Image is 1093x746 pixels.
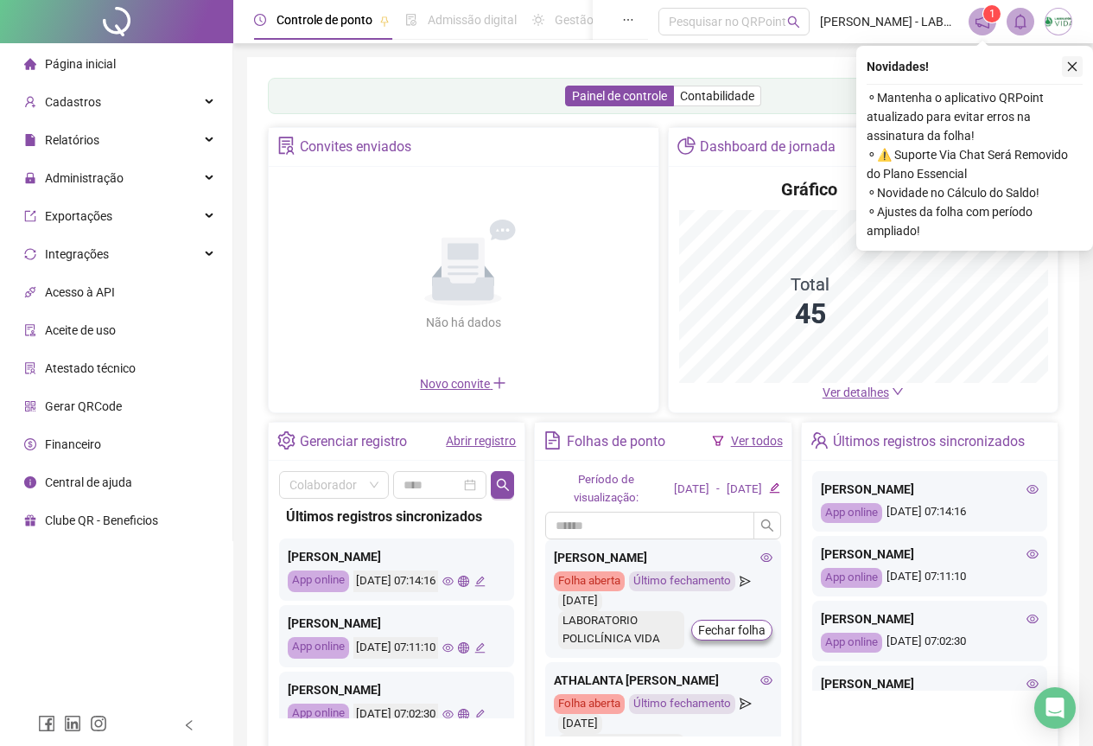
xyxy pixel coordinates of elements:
[691,620,772,641] button: Fechar folha
[781,177,837,201] h4: Gráfico
[769,482,780,494] span: edit
[554,571,625,591] div: Folha aberta
[24,134,36,146] span: file
[442,576,454,587] span: eye
[677,137,696,155] span: pie-chart
[45,133,99,147] span: Relatórios
[983,5,1001,22] sup: 1
[572,89,667,103] span: Painel de controle
[24,476,36,488] span: info-circle
[24,58,36,70] span: home
[821,633,882,653] div: App online
[555,13,642,27] span: Gestão de férias
[740,571,751,591] span: send
[554,671,772,690] div: ATHALANTA [PERSON_NAME]
[277,431,295,450] span: setting
[474,576,486,587] span: edit
[353,704,438,725] div: [DATE] 07:02:30
[384,313,543,332] div: Não há dados
[716,481,720,499] div: -
[458,642,469,654] span: global
[821,609,1039,628] div: [PERSON_NAME]
[1013,14,1028,29] span: bell
[823,386,889,399] span: Ver detalhes
[286,506,507,527] div: Últimos registros sincronizados
[45,285,115,299] span: Acesso à API
[288,547,505,566] div: [PERSON_NAME]
[183,719,195,731] span: left
[674,481,709,499] div: [DATE]
[45,399,122,413] span: Gerar QRCode
[353,571,438,592] div: [DATE] 07:14:16
[554,694,625,714] div: Folha aberta
[24,96,36,108] span: user-add
[821,568,1039,588] div: [DATE] 07:11:10
[64,715,81,732] span: linkedin
[867,202,1083,240] span: ⚬ Ajustes da folha com período ampliado!
[288,571,349,592] div: App online
[405,14,417,26] span: file-done
[288,614,505,633] div: [PERSON_NAME]
[558,591,602,611] div: [DATE]
[760,674,772,686] span: eye
[45,171,124,185] span: Administração
[492,376,506,390] span: plus
[496,478,510,492] span: search
[558,714,602,734] div: [DATE]
[24,400,36,412] span: qrcode
[24,248,36,260] span: sync
[1066,61,1078,73] span: close
[277,137,295,155] span: solution
[975,14,990,29] span: notification
[629,694,735,714] div: Último fechamento
[700,132,836,162] div: Dashboard de jornada
[787,16,800,29] span: search
[90,715,107,732] span: instagram
[442,642,454,654] span: eye
[760,552,772,564] span: eye
[24,438,36,450] span: dollar
[712,435,724,447] span: filter
[24,172,36,184] span: lock
[727,481,762,499] div: [DATE]
[567,427,665,456] div: Folhas de ponto
[45,437,101,451] span: Financeiro
[823,386,904,399] a: Ver detalhes down
[45,475,132,489] span: Central de ajuda
[45,247,109,261] span: Integrações
[45,57,116,71] span: Página inicial
[474,642,486,654] span: edit
[989,8,995,20] span: 1
[45,323,116,337] span: Aceite de uso
[300,132,411,162] div: Convites enviados
[867,57,929,76] span: Novidades !
[554,548,772,567] div: [PERSON_NAME]
[821,503,882,523] div: App online
[892,386,904,398] span: down
[1026,483,1039,495] span: eye
[442,709,454,720] span: eye
[428,13,517,27] span: Admissão digital
[820,12,958,31] span: [PERSON_NAME] - LABORATORIO POLICLÍNICA VIDA
[680,89,754,103] span: Contabilidade
[446,434,516,448] a: Abrir registro
[1026,613,1039,625] span: eye
[24,324,36,336] span: audit
[821,480,1039,499] div: [PERSON_NAME]
[543,431,562,450] span: file-text
[867,145,1083,183] span: ⚬ ⚠️ Suporte Via Chat Será Removido do Plano Essencial
[740,694,751,714] span: send
[731,434,783,448] a: Ver todos
[24,514,36,526] span: gift
[545,471,667,507] div: Período de visualização:
[1026,678,1039,690] span: eye
[458,709,469,720] span: global
[254,14,266,26] span: clock-circle
[821,633,1039,653] div: [DATE] 07:02:30
[379,16,390,26] span: pushpin
[24,286,36,298] span: api
[821,568,882,588] div: App online
[1034,687,1076,729] div: Open Intercom Messenger
[45,209,112,223] span: Exportações
[558,611,683,649] div: LABORATORIO POLICLÍNICA VIDA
